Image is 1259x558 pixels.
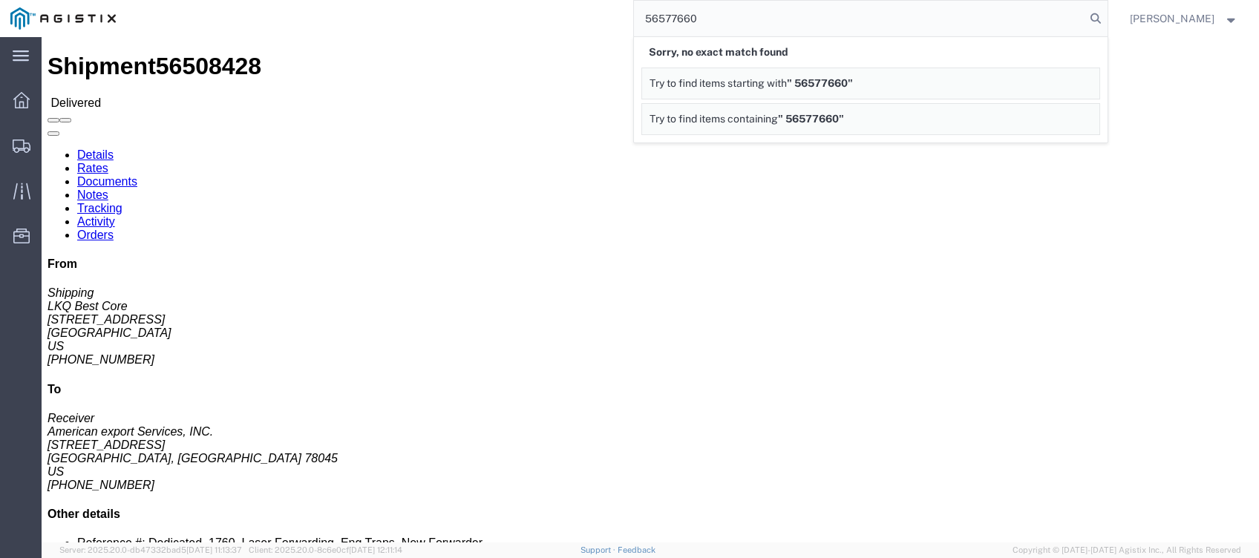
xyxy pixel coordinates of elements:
span: Client: 2025.20.0-8c6e0cf [249,545,402,554]
a: Feedback [618,545,655,554]
div: Sorry, no exact match found [641,37,1100,68]
span: Server: 2025.20.0-db47332bad5 [59,545,242,554]
span: Try to find items starting with [650,77,787,89]
button: [PERSON_NAME] [1129,10,1239,27]
span: [DATE] 12:11:14 [349,545,402,554]
input: Search for shipment number, reference number [634,1,1085,36]
span: Copyright © [DATE]-[DATE] Agistix Inc., All Rights Reserved [1013,544,1241,557]
span: " 56577660" [778,113,844,125]
span: Try to find items containing [650,113,778,125]
img: logo [10,7,116,30]
span: [DATE] 11:13:37 [186,545,242,554]
span: Jorge Hinojosa [1130,10,1214,27]
iframe: FS Legacy Container [42,37,1259,542]
span: " 56577660" [787,77,853,89]
a: Support [581,545,618,554]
